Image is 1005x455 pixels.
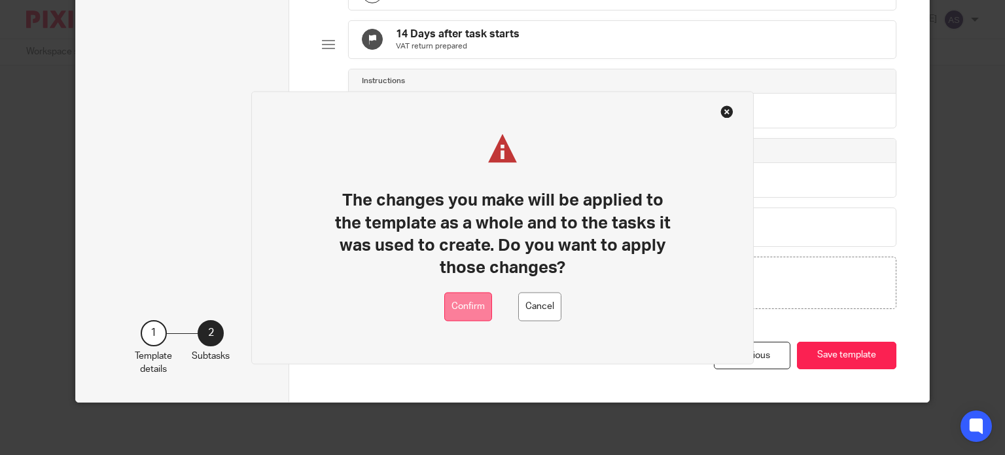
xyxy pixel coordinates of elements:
button: Cancel [518,292,561,321]
h4: Instructions [362,76,405,86]
h1: The changes you make will be applied to the template as a whole and to the tasks it was used to c... [327,189,678,279]
p: Subtasks [192,350,230,363]
div: 2 [198,320,224,346]
p: VAT return prepared [396,41,520,52]
button: Confirm [444,292,492,321]
p: Template details [135,350,172,376]
div: 1 [141,320,167,346]
h4: 14 Days after task starts [396,27,520,41]
button: Save template [797,342,896,370]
